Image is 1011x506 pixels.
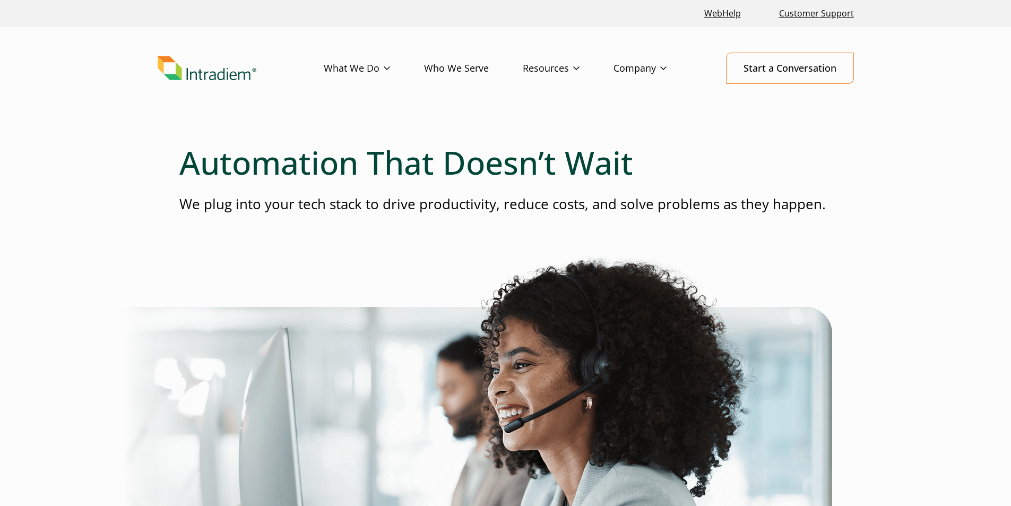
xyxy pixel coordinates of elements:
[179,143,832,182] h1: Automation That Doesn’t Wait
[158,56,324,81] a: Link to homepage of Intradiem
[613,53,701,84] a: Company
[700,2,745,25] a: Link opens in a new window
[775,2,858,25] a: Customer Support
[158,56,256,81] img: Intradiem
[179,194,832,214] p: We plug into your tech stack to drive productivity, reduce costs, and solve problems as they happen.
[424,53,523,84] a: Who We Serve
[726,53,854,84] a: Start a Conversation
[523,53,613,84] a: Resources
[324,53,424,84] a: What We Do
